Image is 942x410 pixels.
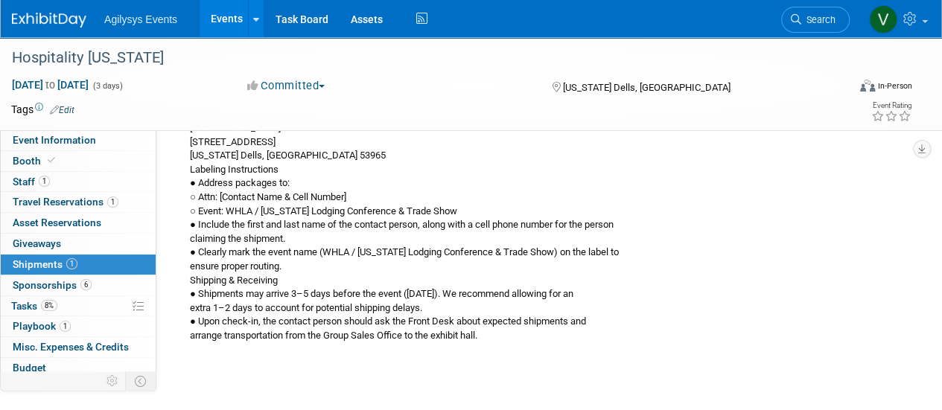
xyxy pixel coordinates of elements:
[11,300,57,312] span: Tasks
[100,371,126,391] td: Personalize Event Tab Strip
[780,77,912,100] div: Event Format
[869,5,897,33] img: Vaitiare Munoz
[107,196,118,208] span: 1
[801,14,836,25] span: Search
[1,234,156,254] a: Giveaways
[126,371,156,391] td: Toggle Event Tabs
[1,130,156,150] a: Event Information
[1,151,156,171] a: Booth
[80,279,92,290] span: 6
[92,81,123,91] span: (3 days)
[1,275,156,295] a: Sponsorships6
[50,105,74,115] a: Edit
[1,337,156,357] a: Misc. Expenses & Credits
[13,155,58,167] span: Booth
[1,358,156,378] a: Budget
[1,296,156,316] a: Tasks8%
[104,13,177,25] span: Agilysys Events
[13,320,71,332] span: Playbook
[43,79,57,91] span: to
[13,362,46,374] span: Budget
[7,45,836,71] div: Hospitality [US_STATE]
[562,82,730,93] span: [US_STATE] Dells, [GEOGRAPHIC_DATA]
[13,279,92,291] span: Sponsorships
[13,196,118,208] span: Travel Reservations
[1,316,156,336] a: Playbook1
[12,13,86,28] img: ExhibitDay
[39,176,50,187] span: 1
[1,254,156,275] a: Shipments1
[1,172,156,192] a: Staff1
[11,102,74,117] td: Tags
[1,192,156,212] a: Travel Reservations1
[60,321,71,332] span: 1
[871,102,911,109] div: Event Rating
[66,258,77,269] span: 1
[242,78,331,94] button: Committed
[860,80,875,92] img: Format-Inperson.png
[13,217,101,228] span: Asset Reservations
[877,80,912,92] div: In-Person
[11,78,89,92] span: [DATE] [DATE]
[179,120,901,343] div: [GEOGRAPHIC_DATA] [STREET_ADDRESS] [US_STATE] Dells, [GEOGRAPHIC_DATA] 53965 Labeling Instruction...
[781,7,850,33] a: Search
[1,213,156,233] a: Asset Reservations
[13,258,77,270] span: Shipments
[48,156,55,164] i: Booth reservation complete
[13,176,50,188] span: Staff
[13,237,61,249] span: Giveaways
[13,341,129,353] span: Misc. Expenses & Credits
[41,300,57,311] span: 8%
[13,134,96,146] span: Event Information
